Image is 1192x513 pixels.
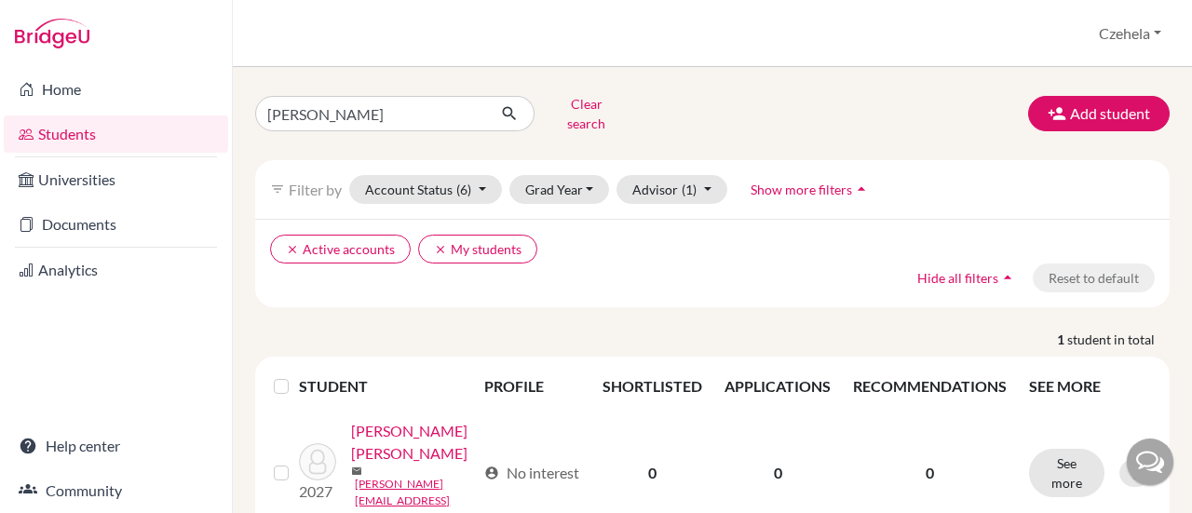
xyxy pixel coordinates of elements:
button: Clear search [535,89,638,138]
button: Account Status(6) [349,175,502,204]
a: Students [4,115,228,153]
i: arrow_drop_up [852,180,871,198]
img: Bridge-U [15,19,89,48]
span: mail [351,466,362,477]
a: [PERSON_NAME] [PERSON_NAME] [351,420,476,465]
span: Show more filters [751,182,852,197]
span: Filter by [289,181,342,198]
span: Hide all filters [917,270,998,286]
button: See more [1029,449,1104,497]
button: Hide all filtersarrow_drop_up [901,263,1033,292]
img: Robalino Cabrera, Emilio [299,443,336,480]
th: SHORTLISTED [591,364,713,409]
span: account_circle [484,466,499,480]
a: Community [4,472,228,509]
input: Find student by name... [255,96,486,131]
button: Reset to default [1033,263,1155,292]
th: SEE MORE [1018,364,1162,409]
button: clearMy students [418,235,537,263]
span: (6) [456,182,471,197]
a: Analytics [4,251,228,289]
button: Grad Year [509,175,610,204]
span: student in total [1067,330,1170,349]
button: Show more filtersarrow_drop_up [735,175,887,204]
button: Advisor(1) [616,175,727,204]
i: filter_list [270,182,285,196]
th: PROFILE [473,364,591,409]
a: Universities [4,161,228,198]
a: Documents [4,206,228,243]
i: clear [434,243,447,256]
div: No interest [484,462,579,484]
strong: 1 [1057,330,1067,349]
button: clearActive accounts [270,235,411,263]
a: Home [4,71,228,108]
th: APPLICATIONS [713,364,842,409]
p: 2027 [299,480,336,503]
i: clear [286,243,299,256]
button: Czehela [1090,16,1170,51]
button: Add student [1028,96,1170,131]
span: (1) [682,182,697,197]
p: 0 [853,462,1007,484]
a: Help center [4,427,228,465]
th: RECOMMENDATIONS [842,364,1018,409]
th: STUDENT [299,364,473,409]
i: arrow_drop_up [998,268,1017,287]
